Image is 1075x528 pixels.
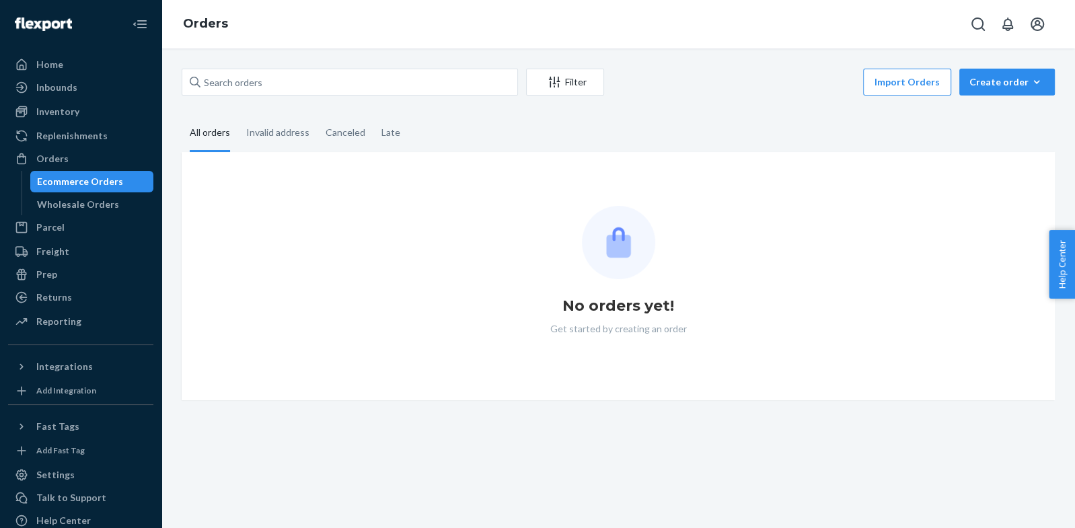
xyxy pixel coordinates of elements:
p: Get started by creating an order [550,322,687,336]
button: Integrations [8,356,153,377]
a: Add Fast Tag [8,443,153,459]
img: Empty list [582,206,655,279]
a: Wholesale Orders [30,194,154,215]
button: Fast Tags [8,416,153,437]
button: Open notifications [994,11,1021,38]
a: Reporting [8,311,153,332]
a: Returns [8,287,153,308]
a: Settings [8,464,153,486]
button: Create order [959,69,1055,96]
a: Add Integration [8,383,153,399]
a: Freight [8,241,153,262]
div: Late [381,115,400,150]
div: Inbounds [36,81,77,94]
div: Create order [969,75,1045,89]
div: Inventory [36,105,79,118]
img: Flexport logo [15,17,72,31]
div: Parcel [36,221,65,234]
div: Talk to Support [36,491,106,504]
ol: breadcrumbs [172,5,239,44]
div: Settings [36,468,75,482]
input: Search orders [182,69,518,96]
a: Ecommerce Orders [30,171,154,192]
a: Home [8,54,153,75]
div: Returns [36,291,72,304]
div: Canceled [326,115,365,150]
a: Orders [8,148,153,169]
div: Add Integration [36,385,96,396]
a: Inventory [8,101,153,122]
a: Replenishments [8,125,153,147]
span: Support [28,9,77,22]
button: Import Orders [863,69,951,96]
div: Wholesale Orders [37,198,119,211]
a: Orders [183,16,228,31]
a: Parcel [8,217,153,238]
button: Open account menu [1024,11,1051,38]
a: Inbounds [8,77,153,98]
div: Fast Tags [36,420,79,433]
div: Filter [527,75,603,89]
button: Talk to Support [8,487,153,508]
div: Help Center [36,514,91,527]
div: Home [36,58,63,71]
div: Reporting [36,315,81,328]
div: Invalid address [246,115,309,150]
div: Integrations [36,360,93,373]
h1: No orders yet! [562,295,674,317]
a: Prep [8,264,153,285]
div: Prep [36,268,57,281]
div: Orders [36,152,69,165]
button: Help Center [1049,230,1075,299]
button: Open Search Box [965,11,992,38]
div: Add Fast Tag [36,445,85,456]
div: All orders [190,115,230,152]
button: Close Navigation [126,11,153,38]
div: Freight [36,245,69,258]
div: Replenishments [36,129,108,143]
div: Ecommerce Orders [37,175,123,188]
button: Filter [526,69,604,96]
